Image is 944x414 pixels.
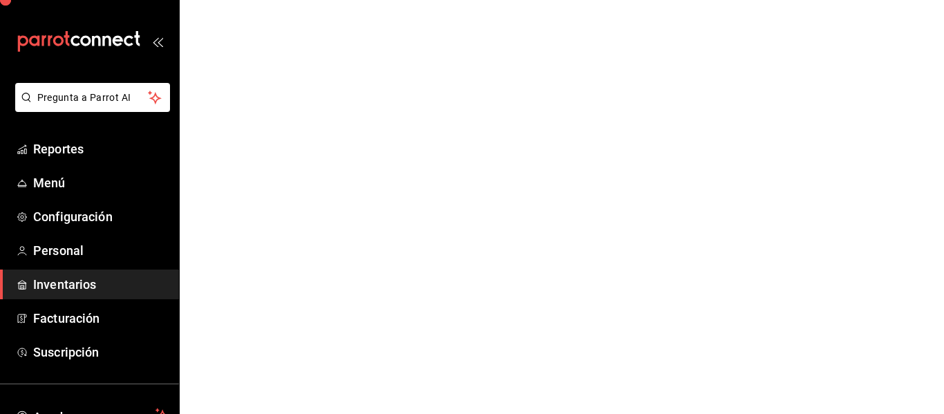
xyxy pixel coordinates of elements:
[10,100,170,115] a: Pregunta a Parrot AI
[152,36,163,47] button: open_drawer_menu
[33,173,168,192] span: Menú
[33,275,168,294] span: Inventarios
[15,83,170,112] button: Pregunta a Parrot AI
[33,140,168,158] span: Reportes
[37,91,149,105] span: Pregunta a Parrot AI
[33,241,168,260] span: Personal
[33,343,168,361] span: Suscripción
[33,207,168,226] span: Configuración
[33,309,168,328] span: Facturación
